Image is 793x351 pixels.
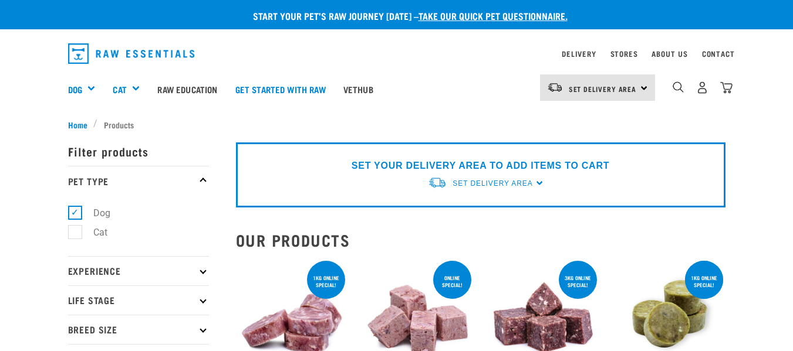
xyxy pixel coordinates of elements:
[673,81,684,93] img: home-icon-1@2x.png
[68,137,209,166] p: Filter products
[610,52,638,56] a: Stores
[652,52,687,56] a: About Us
[685,269,723,294] div: 1kg online special!
[702,52,735,56] a: Contact
[307,269,345,294] div: 1kg online special!
[68,118,94,131] a: Home
[547,82,563,93] img: van-moving.png
[68,315,209,344] p: Breed Size
[569,87,637,91] span: Set Delivery Area
[562,52,596,56] a: Delivery
[559,269,597,294] div: 3kg online special!
[428,176,447,189] img: van-moving.png
[433,269,471,294] div: ONLINE SPECIAL!
[227,66,335,113] a: Get started with Raw
[59,39,735,69] nav: dropdown navigation
[75,225,112,240] label: Cat
[75,206,115,220] label: Dog
[68,118,87,131] span: Home
[68,43,195,64] img: Raw Essentials Logo
[696,81,708,94] img: user.png
[453,179,532,188] span: Set Delivery Area
[352,159,609,173] p: SET YOUR DELIVERY AREA TO ADD ITEMS TO CART
[68,83,82,96] a: Dog
[113,83,126,96] a: Cat
[236,231,725,249] h2: Our Products
[68,118,725,131] nav: breadcrumbs
[720,81,733,94] img: home-icon@2x.png
[68,166,209,195] p: Pet Type
[68,256,209,285] p: Experience
[419,13,568,18] a: take our quick pet questionnaire.
[149,66,226,113] a: Raw Education
[335,66,382,113] a: Vethub
[68,285,209,315] p: Life Stage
